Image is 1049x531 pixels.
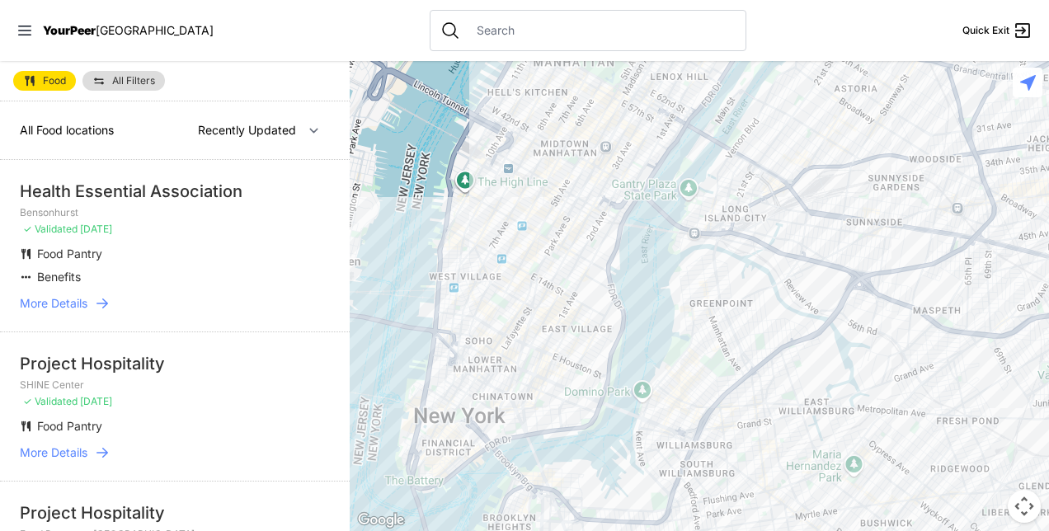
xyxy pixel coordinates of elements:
span: Quick Exit [962,24,1009,37]
span: [DATE] [80,395,112,407]
span: ✓ Validated [23,223,78,235]
button: Map camera controls [1008,490,1041,523]
a: Food [13,71,76,91]
span: Food Pantry [37,419,102,433]
span: All Filters [112,76,155,86]
p: SHINE Center [20,378,330,392]
div: Health Essential Association [20,180,330,203]
a: YourPeer[GEOGRAPHIC_DATA] [43,26,214,35]
p: Bensonhurst [20,206,330,219]
a: All Filters [82,71,165,91]
span: YourPeer [43,23,96,37]
a: More Details [20,444,330,461]
a: Open this area in Google Maps (opens a new window) [354,510,408,531]
img: Google [354,510,408,531]
span: More Details [20,295,87,312]
a: More Details [20,295,330,312]
div: Project Hospitality [20,352,330,375]
span: [DATE] [80,223,112,235]
span: Food [43,76,66,86]
div: Project Hospitality [20,501,330,524]
span: Food Pantry [37,247,102,261]
span: Benefits [37,270,81,284]
span: ✓ Validated [23,395,78,407]
input: Search [467,22,736,39]
a: Quick Exit [962,21,1033,40]
span: All Food locations [20,123,114,137]
span: More Details [20,444,87,461]
span: [GEOGRAPHIC_DATA] [96,23,214,37]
